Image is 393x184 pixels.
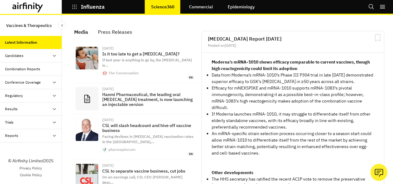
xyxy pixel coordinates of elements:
p: Influenza [81,4,105,10]
div: Posted on [DATE] [208,44,378,47]
span: en [188,152,194,156]
svg: Bookmark Report [374,34,382,42]
a: [DATE]CSL will slash headcount and hive off vaccine businessFacing declines in [MEDICAL_DATA] vac... [70,114,199,160]
img: file-20250820-66-5qiwks.jpg [76,47,98,69]
div: [DATE] [102,46,194,50]
div: [DATE] [102,118,194,122]
p: © Airfinity Limited 2025 [8,158,53,164]
img: CSL_Paul%20McKenzie_1200x675.jpg [76,118,98,141]
span: If last year is anything to go by, the [MEDICAL_DATA] is … [102,58,192,68]
button: Search [368,2,374,12]
h2: [MEDICAL_DATA] Report [DATE] [208,36,378,41]
a: Privacy Policy [19,165,42,171]
a: Cookie Policy [20,172,42,178]
p: Efficacy for mNEXSPIKE and mRNA-1010 supports mRNA-1083’s pivotal immunogenicity, demonstrating i... [212,85,374,111]
img: favicon.png [103,147,107,152]
div: Conference Coverage [5,80,41,85]
p: CSL to separate vaccine business, cut jobs [102,169,194,173]
p: Is it too late to get a [MEDICAL_DATA]? [102,51,194,56]
p: Vaccines & Therapeutics [6,20,52,31]
div: The Conversation [108,71,139,75]
strong: Other developments [212,170,253,175]
span: Facing declines in [MEDICAL_DATA] vaccination rates in the [GEOGRAPHIC_DATA], … [102,134,193,144]
p: Hanmi Pharmaceutical, the leading oral [MEDICAL_DATA] treatment, is now launching an injectable v... [102,92,194,107]
button: Close Sidebar [58,21,66,29]
p: CSL will slash headcount and hive off vaccine business [102,123,194,133]
button: Ask our analysts [370,164,387,181]
div: [DATE] [102,164,194,167]
p: Science360 [151,4,174,9]
div: Media [74,27,88,37]
div: Combination Reports [5,66,40,72]
a: [DATE]Is it too late to get a [MEDICAL_DATA]?If last year is anything to go by, the [MEDICAL_DATA... [70,43,199,83]
div: Latest Information [5,40,37,45]
div: Trials [5,120,14,125]
p: If Moderna launches mRNA-1010, it may struggle to differentiate itself from other elderly standal... [212,111,374,130]
p: Data from Moderna’s mRNA-1010’s Phase III P304 trial in late [DATE] demonstrated superior efficac... [212,72,374,85]
a: [DATE]Hanmi Pharmaceutical, the leading oral [MEDICAL_DATA] treatment, is now launching an inject... [70,83,199,114]
p: An mRNA-specific strain selection process occurring closer to a season start could allow mRNA-101... [212,130,374,156]
div: pharmaphorum [108,148,136,151]
div: Regulatory [5,93,23,99]
div: Candidates [5,53,23,59]
span: en [188,76,194,80]
button: Influenza [72,2,105,12]
div: Press Releases [98,27,132,37]
div: Reports [5,133,18,138]
strong: Moderna’s mRNA-1010 shows efficacy comparable to current vaccines, though high reactogenicity cou... [212,59,370,71]
img: web-app-logo-192x192-2d05bdd6de6328146de80245d4685946.png [103,71,107,75]
div: [DATE] [102,87,194,91]
div: Results [5,106,18,112]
